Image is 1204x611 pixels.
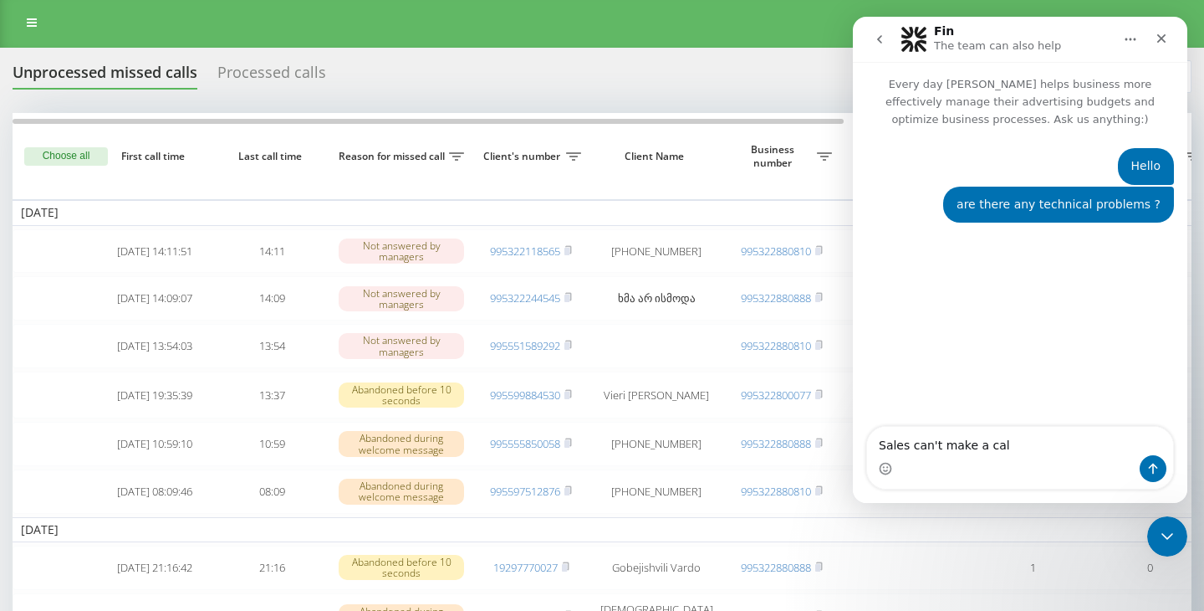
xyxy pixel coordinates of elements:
[339,383,464,408] div: Abandoned before 10 seconds
[217,64,326,90] div: Processed calls
[1147,516,1187,557] iframe: Intercom live chat
[589,372,723,418] td: Vieri [PERSON_NAME]
[589,229,723,274] td: [PHONE_NUMBER]
[741,484,811,499] a: 995322880810
[96,276,213,321] td: [DATE] 14:09:07
[213,470,330,514] td: 08:09
[227,150,317,163] span: Last call time
[96,422,213,466] td: [DATE] 10:59:10
[741,560,811,575] a: 995322880888
[741,436,811,451] a: 995322880888
[96,546,213,590] td: [DATE] 21:16:42
[24,147,108,166] button: Choose all
[339,479,464,504] div: Abandoned during welcome message
[213,276,330,321] td: 14:09
[490,290,560,305] a: 995322244545
[493,560,558,575] a: 19297770027
[853,17,1187,503] iframe: Intercom live chat
[96,324,213,368] td: [DATE] 13:54:03
[1141,16,1181,29] span: Log Out
[339,286,464,311] div: Not answered by managers
[213,546,330,590] td: 21:16
[490,388,560,403] a: 995599884530
[732,143,817,169] span: Business number
[589,470,723,514] td: [PHONE_NUMBER]
[589,422,723,466] td: [PHONE_NUMBER]
[339,150,449,163] span: Reason for missed call
[604,150,709,163] span: Client Name
[849,150,951,163] span: Employee
[589,276,723,321] td: ხმა არ ისმოდა
[96,229,213,274] td: [DATE] 14:11:51
[918,16,1007,29] span: Referral program
[13,64,197,90] div: Unprocessed missed calls
[481,150,566,163] span: Client's number
[741,388,811,403] a: 995322800077
[490,436,560,451] a: 995555850058
[213,229,330,274] td: 14:11
[339,431,464,456] div: Abandoned during welcome message
[741,244,811,259] a: 995322880810
[741,290,811,305] a: 995322880888
[339,333,464,358] div: Not answered by managers
[589,546,723,590] td: Gobejishvili Vardo
[213,422,330,466] td: 10:59
[213,324,330,368] td: 13:54
[490,338,560,353] a: 995551589292
[1036,16,1114,29] span: Profile settings
[110,150,200,163] span: First call time
[974,546,1091,590] td: 1
[96,470,213,514] td: [DATE] 08:09:46
[490,244,560,259] a: 995322118565
[741,338,811,353] a: 995322880810
[339,555,464,580] div: Abandoned before 10 seconds
[339,239,464,264] div: Not answered by managers
[213,372,330,418] td: 13:37
[490,484,560,499] a: 995597512876
[96,372,213,418] td: [DATE] 19:35:39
